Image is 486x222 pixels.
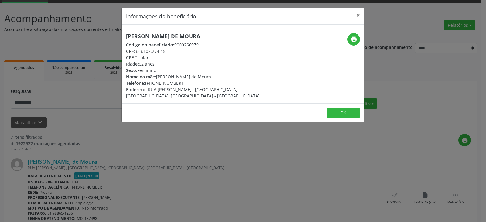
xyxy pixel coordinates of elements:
div: [PHONE_NUMBER] [126,80,279,86]
div: 9000266979 [126,42,279,48]
span: Nome da mãe: [126,74,156,80]
span: CPF Titular: [126,55,150,60]
div: 353.102.274-15 [126,48,279,54]
div: -- [126,54,279,61]
span: Sexo: [126,67,137,73]
span: Telefone: [126,80,145,86]
span: RUA [PERSON_NAME] , [GEOGRAPHIC_DATA], [GEOGRAPHIC_DATA], [GEOGRAPHIC_DATA] - [GEOGRAPHIC_DATA] [126,87,260,99]
h5: Informações do beneficiário [126,12,196,20]
div: [PERSON_NAME] de Moura [126,73,279,80]
button: Close [352,8,364,23]
span: Código do beneficiário: [126,42,174,48]
span: Endereço: [126,87,147,92]
i: print [351,36,357,43]
button: print [347,33,360,46]
span: Idade: [126,61,139,67]
div: Feminino [126,67,279,73]
div: 62 anos [126,61,279,67]
button: OK [327,108,360,118]
span: CPF: [126,48,135,54]
h5: [PERSON_NAME] de Moura [126,33,279,39]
